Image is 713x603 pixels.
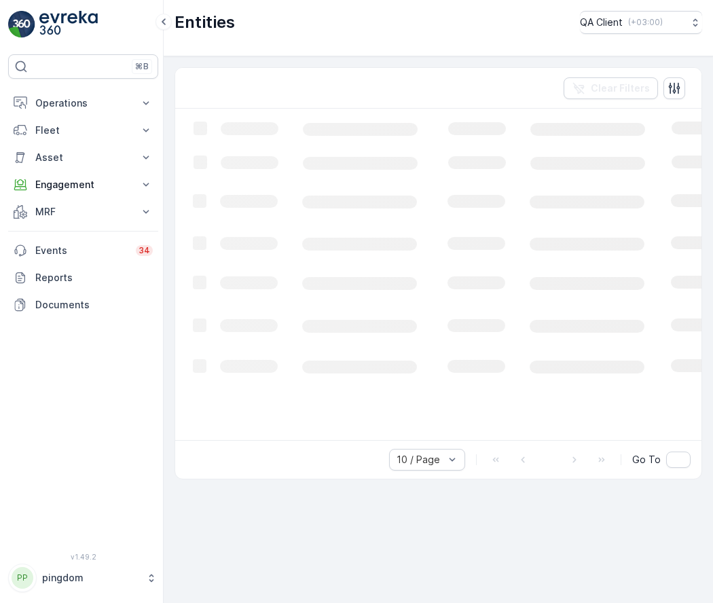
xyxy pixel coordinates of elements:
[8,11,35,38] img: logo
[8,237,158,264] a: Events34
[35,244,128,257] p: Events
[580,11,702,34] button: QA Client(+03:00)
[632,453,661,467] span: Go To
[135,61,149,72] p: ⌘B
[139,245,150,256] p: 34
[35,96,131,110] p: Operations
[35,205,131,219] p: MRF
[42,571,139,585] p: pingdom
[8,198,158,225] button: MRF
[35,124,131,137] p: Fleet
[580,16,623,29] p: QA Client
[8,564,158,592] button: PPpingdom
[8,553,158,561] span: v 1.49.2
[8,171,158,198] button: Engagement
[35,271,153,285] p: Reports
[35,178,131,191] p: Engagement
[8,264,158,291] a: Reports
[39,11,98,38] img: logo_light-DOdMpM7g.png
[591,81,650,95] p: Clear Filters
[8,117,158,144] button: Fleet
[175,12,235,33] p: Entities
[628,17,663,28] p: ( +03:00 )
[35,298,153,312] p: Documents
[12,567,33,589] div: PP
[8,291,158,318] a: Documents
[564,77,658,99] button: Clear Filters
[8,144,158,171] button: Asset
[35,151,131,164] p: Asset
[8,90,158,117] button: Operations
